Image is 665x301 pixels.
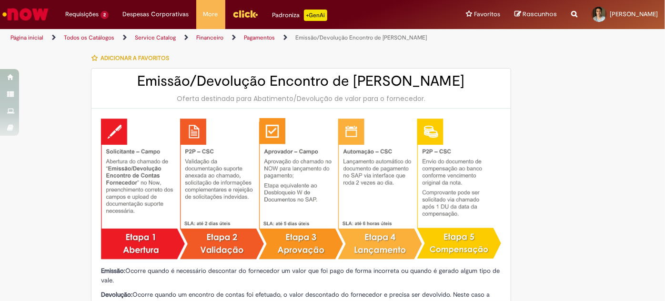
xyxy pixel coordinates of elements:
[101,291,132,299] strong: Devolução:
[91,48,174,68] button: Adicionar a Favoritos
[65,10,99,19] span: Requisições
[135,34,176,41] a: Service Catalog
[232,7,258,21] img: click_logo_yellow_360x200.png
[523,10,557,19] span: Rascunhos
[101,267,125,275] strong: Emissão:
[272,10,327,21] div: Padroniza
[101,54,169,62] span: Adicionar a Favoritos
[1,5,50,24] img: ServiceNow
[101,11,109,19] span: 2
[10,34,43,41] a: Página inicial
[64,34,114,41] a: Todos os Catálogos
[101,267,500,284] span: Ocorre quando é necessário descontar do fornecedor um valor que foi pago de forma incorreta ou qu...
[474,10,500,19] span: Favoritos
[203,10,218,19] span: More
[304,10,327,21] p: +GenAi
[244,34,275,41] a: Pagamentos
[101,73,501,89] h2: Emissão/Devolução Encontro de [PERSON_NAME]
[610,10,658,18] span: [PERSON_NAME]
[295,34,427,41] a: Emissão/Devolução Encontro de [PERSON_NAME]
[101,94,501,103] div: Oferta destinada para Abatimento/Devolução de valor para o fornecedor.
[196,34,223,41] a: Financeiro
[123,10,189,19] span: Despesas Corporativas
[514,10,557,19] a: Rascunhos
[7,29,436,47] ul: Trilhas de página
